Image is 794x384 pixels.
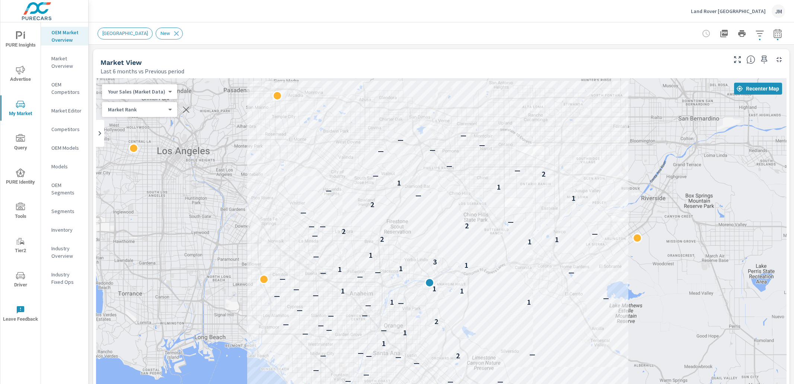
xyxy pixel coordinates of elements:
[320,268,326,277] p: —
[433,257,437,266] p: 3
[497,183,501,191] p: 1
[527,298,531,307] p: 1
[541,169,545,178] p: 2
[313,252,319,261] p: —
[51,29,82,44] p: OEM Market Overview
[274,291,280,300] p: —
[41,27,88,45] div: OEM Market Overview
[3,237,38,255] span: Tier2
[3,134,38,152] span: Query
[370,200,374,209] p: 2
[3,31,38,50] span: PURE Insights
[102,88,171,95] div: Your Sales (Market Data)
[758,54,770,66] span: Save this to your personalized report
[479,140,485,149] p: —
[514,166,520,175] p: —
[770,26,785,41] button: Select Date Range
[752,26,767,41] button: Apply Filters
[372,171,378,180] p: —
[280,274,286,283] p: —
[734,83,782,95] button: Recenter Map
[3,271,38,289] span: Driver
[101,67,184,76] p: Last 6 months vs Previous period
[108,106,165,113] p: Market Rank
[460,131,466,140] p: —
[772,4,785,18] div: JM
[102,106,171,113] div: Your Sales (Market Data)
[691,8,766,15] p: Land Rover [GEOGRAPHIC_DATA]
[529,350,535,359] p: —
[433,284,436,293] p: 1
[358,348,364,357] p: —
[41,243,88,261] div: Industry Overview
[456,351,459,360] p: 2
[398,298,404,307] p: —
[390,298,394,307] p: 1
[395,352,401,361] p: —
[365,301,371,310] p: —
[341,286,345,295] p: 1
[414,358,420,367] p: —
[3,305,38,324] span: Leave Feedback
[434,317,438,326] p: 2
[381,326,387,334] p: —
[363,370,369,379] p: —
[746,55,755,64] span: Find the biggest opportunities in your market for your inventory. Understand by postal code where...
[326,186,332,195] p: —
[403,328,406,337] p: 1
[734,26,749,41] button: Print Report
[3,66,38,84] span: Advertise
[319,222,325,231] p: —
[41,206,88,217] div: Segments
[41,161,88,172] div: Models
[3,100,38,118] span: My Market
[357,272,363,281] p: —
[297,305,303,314] p: —
[51,55,82,70] p: Market Overview
[318,321,323,330] p: —
[572,194,575,203] p: 1
[51,144,82,152] p: OEM Models
[603,293,609,302] p: —
[293,285,299,293] p: —
[300,207,306,216] p: —
[41,105,88,116] div: Market Editor
[156,31,175,36] span: New
[312,291,318,299] p: —
[342,227,345,236] p: 2
[41,79,88,98] div: OEM Competitors
[51,181,82,196] p: OEM Segments
[717,26,731,41] button: "Export Report to PDF"
[51,126,82,133] p: Competitors
[156,28,183,39] div: New
[51,163,82,170] p: Models
[3,168,38,187] span: PURE Identity
[568,268,574,277] p: —
[362,311,368,320] p: —
[446,161,452,170] p: —
[399,264,402,273] p: 1
[51,271,82,286] p: Industry Fixed Ops
[51,107,82,114] p: Market Editor
[41,180,88,198] div: OEM Segments
[338,265,341,274] p: 1
[592,229,598,238] p: —
[465,261,468,270] p: 1
[555,235,558,244] p: 1
[41,142,88,153] div: OEM Models
[328,311,334,320] p: —
[108,88,165,95] p: Your Sales (Market Data)
[3,203,38,221] span: Tools
[41,124,88,135] div: Competitors
[326,325,332,334] p: —
[51,245,82,260] p: Industry Overview
[51,207,82,215] p: Segments
[41,269,88,288] div: Industry Fixed Ops
[41,53,88,72] div: Market Overview
[397,135,403,144] p: —
[731,54,743,66] button: Make Fullscreen
[382,339,386,348] p: 1
[397,178,401,187] p: 1
[283,320,288,329] p: —
[374,267,380,276] p: —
